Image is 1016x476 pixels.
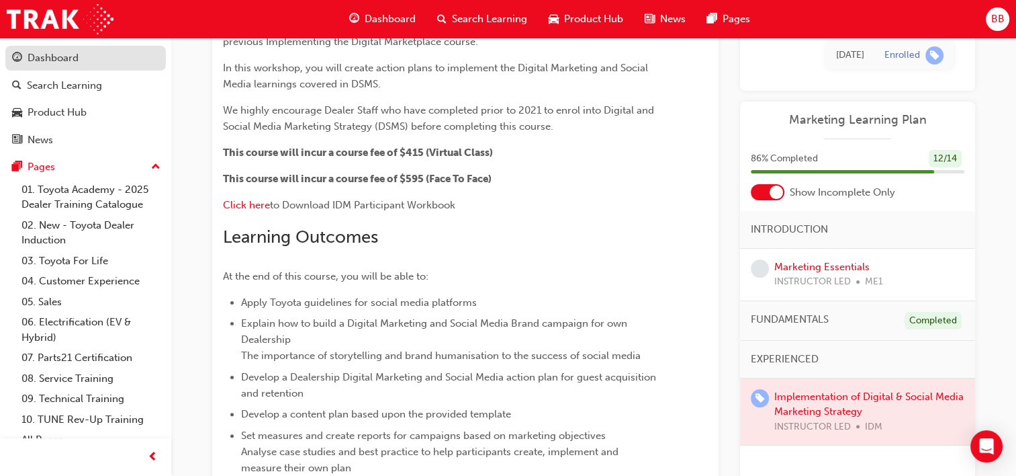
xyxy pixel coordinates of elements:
[774,274,851,290] span: INSTRUCTOR LED
[5,43,166,155] button: DashboardSearch LearningProduct HubNews
[12,107,22,119] span: car-icon
[929,150,962,168] div: 12 / 14
[365,11,416,27] span: Dashboard
[223,147,493,159] span: This course will incur a course fee of $415 (Virtual Class)
[5,73,166,98] a: Search Learning
[905,312,962,330] div: Completed
[751,112,964,128] a: Marketing Learning Plan
[223,199,270,211] a: Click here
[751,151,818,167] span: 86 % Completed
[12,161,22,173] span: pages-icon
[751,222,828,237] span: INTRODUCTION
[5,100,166,125] a: Product Hub
[5,128,166,153] a: News
[696,5,761,33] a: pages-iconPages
[223,104,657,132] span: We highly encourage Dealer Staff who have completed prior to 2021 to enrol into Digital and Socia...
[660,11,686,27] span: News
[223,227,378,247] span: Learning Outcomes
[16,180,166,215] a: 01. Toyota Academy - 2025 Dealer Training Catalogue
[751,260,769,278] span: learningRecordVerb_NONE-icon
[16,430,166,450] a: All Pages
[16,312,166,348] a: 06. Electrification (EV & Hybrid)
[241,430,621,474] span: Set measures and create reports for campaigns based on marketing objectives Analyse case studies ...
[16,292,166,313] a: 05. Sales
[241,296,477,309] span: Apply Toyota guidelines for social media platforms
[884,49,920,62] div: Enrolled
[12,80,21,92] span: search-icon
[12,134,22,147] span: news-icon
[774,261,870,273] a: Marketing Essentials
[223,62,651,90] span: In this workshop, you will create action plans to implement the Digital Marketing and Social Medi...
[986,7,1009,31] button: BB
[16,271,166,292] a: 04. Customer Experience
[270,199,455,211] span: to Download IDM Participant Workbook
[223,270,428,282] span: At the end of this course, you will be able to:
[16,409,166,430] a: 10. TUNE Rev-Up Training
[751,352,819,367] span: EXPERIENCED
[452,11,527,27] span: Search Learning
[836,48,864,63] div: Wed Sep 24 2025 08:57:06 GMT+1000 (Australian Eastern Standard Time)
[148,449,158,466] span: prev-icon
[990,11,1004,27] span: BB
[970,430,1003,463] div: Open Intercom Messenger
[28,132,53,148] div: News
[151,159,160,176] span: up-icon
[5,46,166,71] a: Dashboard
[751,312,829,327] span: FUNDAMENTALS
[16,368,166,389] a: 08. Service Training
[925,46,943,65] span: learningRecordVerb_ENROLL-icon
[28,50,79,66] div: Dashboard
[7,4,113,34] img: Trak
[349,11,359,28] span: guage-icon
[437,11,447,28] span: search-icon
[564,11,623,27] span: Product Hub
[241,408,511,420] span: Develop a content plan based upon the provided template
[426,5,538,33] a: search-iconSearch Learning
[16,348,166,368] a: 07. Parts21 Certification
[634,5,696,33] a: news-iconNews
[223,173,492,185] span: This course will incur a course fee of $595 (Face To Face)
[5,155,166,180] button: Pages
[751,389,769,407] span: learningRecordVerb_ENROLL-icon
[538,5,634,33] a: car-iconProduct Hub
[549,11,559,28] span: car-icon
[707,11,717,28] span: pages-icon
[645,11,655,28] span: news-icon
[28,159,55,175] div: Pages
[28,105,87,120] div: Product Hub
[12,52,22,65] span: guage-icon
[338,5,426,33] a: guage-iconDashboard
[16,251,166,272] a: 03. Toyota For Life
[16,389,166,409] a: 09. Technical Training
[865,274,883,290] span: ME1
[790,185,895,200] span: Show Incomplete Only
[241,317,641,362] span: Explain how to build a Digital Marketing and Social Media Brand campaign for own Dealership The i...
[16,215,166,251] a: 02. New - Toyota Dealer Induction
[27,78,102,93] div: Search Learning
[241,371,659,399] span: Develop a Dealership Digital Marketing and Social Media action plan for guest acquisition and ret...
[723,11,750,27] span: Pages
[223,3,638,48] span: The purpose of this course is to equip you with the skills, knowledge and tools needed to impleme...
